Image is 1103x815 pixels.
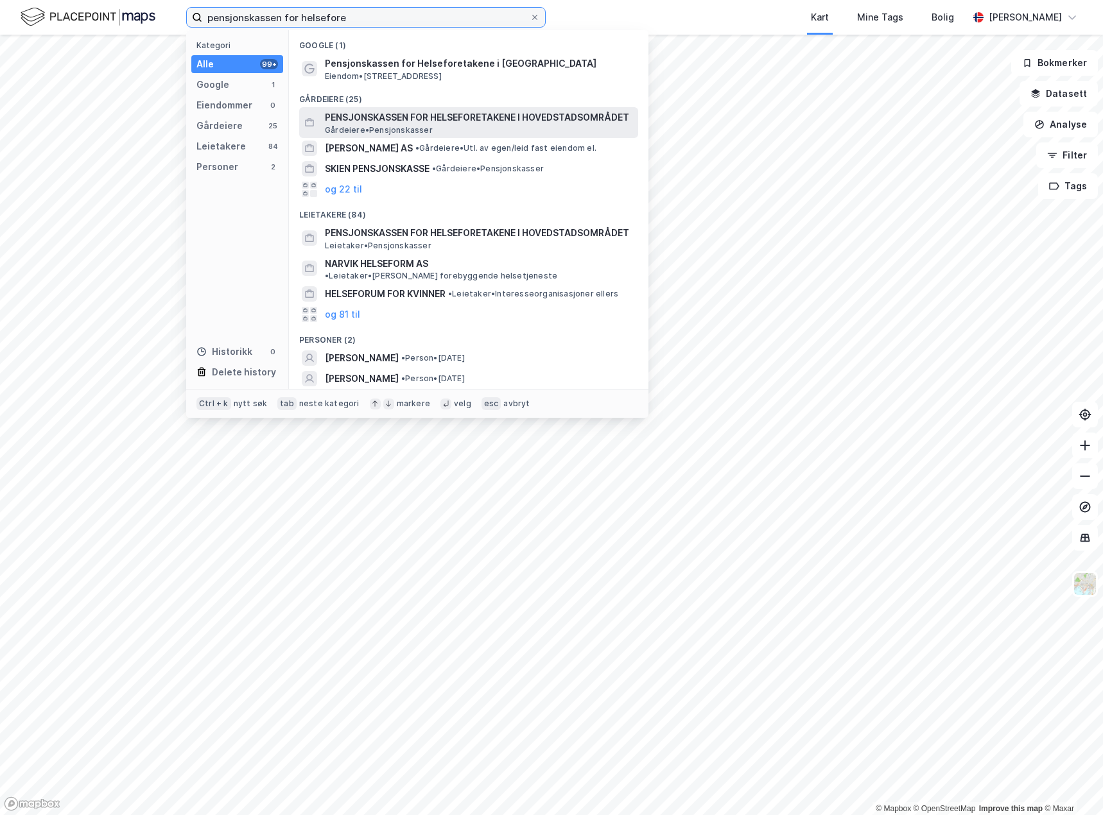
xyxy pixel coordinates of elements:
[21,6,155,28] img: logo.f888ab2527a4732fd821a326f86c7f29.svg
[325,161,430,176] span: SKIEN PENSJONSKASSE
[1023,112,1098,137] button: Analyse
[234,399,268,409] div: nytt søk
[268,162,278,172] div: 2
[196,56,214,72] div: Alle
[299,399,360,409] div: neste kategori
[401,373,465,384] span: Person • [DATE]
[401,353,465,363] span: Person • [DATE]
[196,98,252,113] div: Eiendommer
[277,397,297,410] div: tab
[415,143,596,153] span: Gårdeiere • Utl. av egen/leid fast eiendom el.
[989,10,1062,25] div: [PERSON_NAME]
[260,59,278,69] div: 99+
[1039,753,1103,815] div: Kontrollprogram for chat
[325,71,442,81] span: Eiendom • [STREET_ADDRESS]
[811,10,829,25] div: Kart
[325,271,557,281] span: Leietaker • [PERSON_NAME] forebyggende helsetjeneste
[325,256,428,271] span: NARVIK HELSEFORM AS
[876,804,911,813] a: Mapbox
[325,182,362,197] button: og 22 til
[289,30,648,53] div: Google (1)
[289,325,648,348] div: Personer (2)
[1011,50,1098,76] button: Bokmerker
[196,139,246,154] div: Leietakere
[212,365,276,380] div: Delete history
[401,353,405,363] span: •
[914,804,976,813] a: OpenStreetMap
[401,373,405,383] span: •
[196,397,231,410] div: Ctrl + k
[289,200,648,223] div: Leietakere (84)
[454,399,471,409] div: velg
[432,164,436,173] span: •
[268,100,278,110] div: 0
[482,397,501,410] div: esc
[196,77,229,92] div: Google
[1036,142,1098,168] button: Filter
[289,84,648,107] div: Gårdeiere (25)
[932,10,954,25] div: Bolig
[1073,572,1097,596] img: Z
[325,141,413,156] span: [PERSON_NAME] AS
[397,399,430,409] div: markere
[196,159,238,175] div: Personer
[1039,753,1103,815] iframe: Chat Widget
[857,10,903,25] div: Mine Tags
[196,344,252,359] div: Historikk
[4,796,60,811] a: Mapbox homepage
[196,118,243,133] div: Gårdeiere
[268,121,278,131] div: 25
[1038,173,1098,199] button: Tags
[325,125,433,135] span: Gårdeiere • Pensjonskasser
[503,399,530,409] div: avbryt
[432,164,544,174] span: Gårdeiere • Pensjonskasser
[325,110,633,125] span: PENSJONSKASSEN FOR HELSEFORETAKENE I HOVEDSTADSOMRÅDET
[325,286,446,302] span: HELSEFORUM FOR KVINNER
[325,241,431,251] span: Leietaker • Pensjonskasser
[325,56,633,71] span: Pensjonskassen for Helseforetakene i [GEOGRAPHIC_DATA]
[325,225,633,241] span: PENSJONSKASSEN FOR HELSEFORETAKENE I HOVEDSTADSOMRÅDET
[325,350,399,366] span: [PERSON_NAME]
[448,289,618,299] span: Leietaker • Interesseorganisasjoner ellers
[448,289,452,298] span: •
[1020,81,1098,107] button: Datasett
[979,804,1043,813] a: Improve this map
[325,371,399,386] span: [PERSON_NAME]
[268,80,278,90] div: 1
[196,40,283,50] div: Kategori
[268,347,278,357] div: 0
[202,8,530,27] input: Søk på adresse, matrikkel, gårdeiere, leietakere eller personer
[325,307,360,322] button: og 81 til
[268,141,278,151] div: 84
[415,143,419,153] span: •
[325,271,329,280] span: •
